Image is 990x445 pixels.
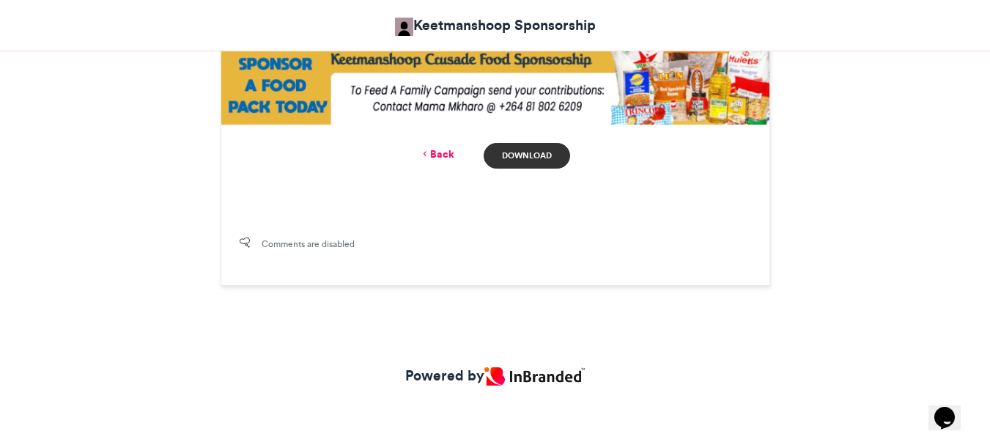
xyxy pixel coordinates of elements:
[405,365,584,386] a: Powered by
[395,15,596,36] a: Keetmanshoop Sponsorship
[262,238,355,251] span: Comments are disabled
[484,143,569,169] a: Download
[928,386,975,430] iframe: chat widget
[395,18,413,36] img: Keetmanshoop Sponsorship
[484,367,584,386] img: Inbranded
[420,147,454,162] a: Back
